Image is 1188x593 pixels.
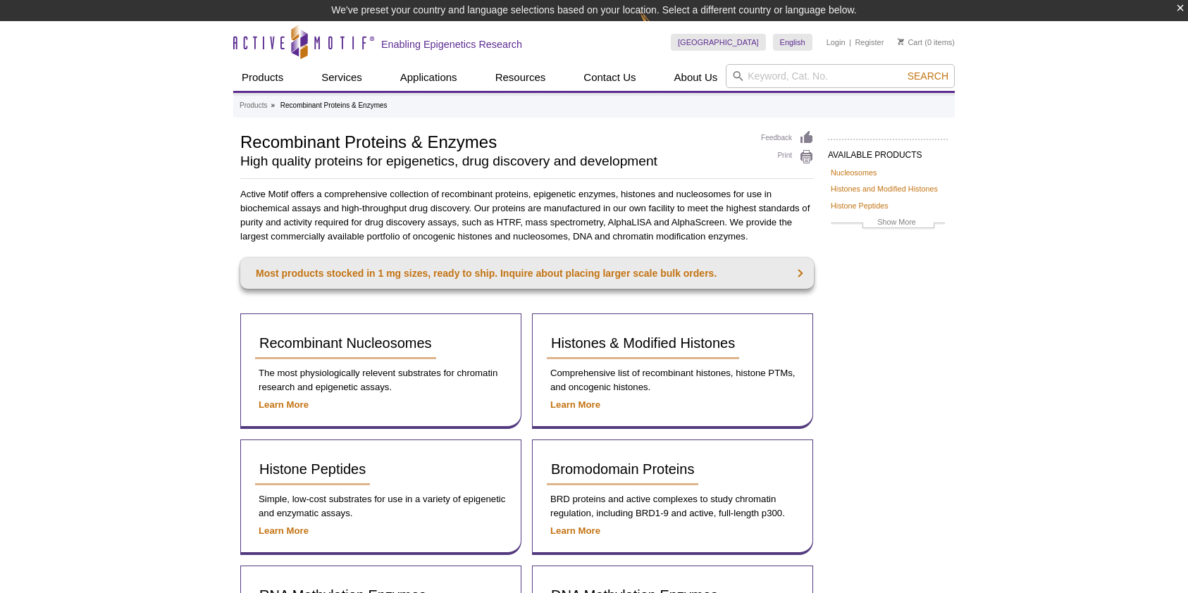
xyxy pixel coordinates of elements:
a: Cart [898,37,922,47]
a: Recombinant Nucleosomes [255,328,436,359]
span: Search [908,70,948,82]
h2: AVAILABLE PRODUCTS [828,139,948,164]
p: The most physiologically relevent substrates for chromatin research and epigenetic assays. [255,366,507,394]
a: Products [240,99,267,112]
a: Register [855,37,884,47]
a: Feedback [761,130,814,146]
span: Bromodomain Proteins [551,461,694,477]
li: | [849,34,851,51]
li: » [271,101,275,109]
span: Recombinant Nucleosomes [259,335,432,351]
span: Histone Peptides [259,461,366,477]
input: Keyword, Cat. No. [726,64,955,88]
a: Services [313,64,371,91]
img: Your Cart [898,38,904,45]
img: Change Here [640,11,677,44]
a: English [773,34,812,51]
a: Learn More [259,525,309,536]
a: Show More [831,216,945,232]
p: Comprehensive list of recombinant histones, histone PTMs, and oncogenic histones. [547,366,798,394]
li: (0 items) [898,34,955,51]
h1: Recombinant Proteins & Enzymes [240,130,747,151]
a: Histones and Modified Histones [831,182,938,195]
p: Simple, low-cost substrates for use in a variety of epigenetic and enzymatic assays. [255,492,507,520]
span: Histones & Modified Histones [551,335,735,351]
a: Products [233,64,292,91]
a: Applications [392,64,466,91]
a: Most products stocked in 1 mg sizes, ready to ship. Inquire about placing larger scale bulk orders. [240,258,814,289]
a: Learn More [259,399,309,410]
h2: High quality proteins for epigenetics, drug discovery and development [240,155,747,168]
a: Resources [487,64,555,91]
a: Login [827,37,846,47]
a: Learn More [550,399,600,410]
p: Active Motif offers a comprehensive collection of recombinant proteins, epigenetic enzymes, histo... [240,187,814,244]
a: Nucleosomes [831,166,877,179]
a: Print [761,149,814,165]
a: Histone Peptides [255,454,370,485]
a: Histone Peptides [831,199,889,212]
a: [GEOGRAPHIC_DATA] [671,34,766,51]
li: Recombinant Proteins & Enzymes [280,101,388,109]
a: Contact Us [575,64,644,91]
p: BRD proteins and active complexes to study chromatin regulation, including BRD1-9 and active, ful... [547,492,798,520]
a: About Us [666,64,726,91]
h2: Enabling Epigenetics Research [381,38,522,51]
a: Histones & Modified Histones [547,328,739,359]
a: Learn More [550,525,600,536]
button: Search [903,70,953,82]
a: Bromodomain Proteins [547,454,698,485]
